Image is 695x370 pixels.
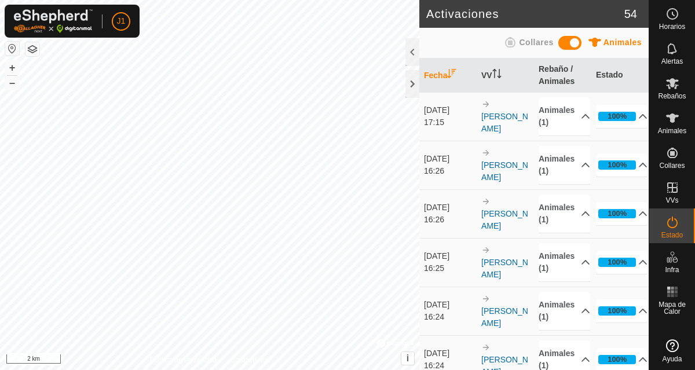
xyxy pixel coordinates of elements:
[663,356,682,362] span: Ayuda
[424,311,475,323] div: 16:24
[591,58,649,93] th: Estado
[481,306,528,328] a: [PERSON_NAME]
[598,306,636,316] div: 100%
[534,58,591,93] th: Rebaño / Animales
[492,71,502,80] p-sorticon: Activar para ordenar
[481,112,528,133] a: [PERSON_NAME]
[5,61,19,75] button: +
[624,5,637,23] span: 54
[519,38,553,47] span: Collares
[424,104,475,116] div: [DATE]
[661,58,683,65] span: Alertas
[652,301,692,315] span: Mapa de Calor
[539,292,590,330] p-accordion-header: Animales (1)
[407,353,409,363] span: i
[659,23,685,30] span: Horarios
[150,355,217,365] a: Política de Privacidad
[424,214,475,226] div: 16:26
[598,209,636,218] div: 100%
[426,7,624,21] h2: Activaciones
[596,251,648,274] p-accordion-header: 100%
[5,76,19,90] button: –
[658,127,686,134] span: Animales
[665,197,678,204] span: VVs
[424,299,475,311] div: [DATE]
[14,9,93,33] img: Logo Gallagher
[481,343,491,352] img: arrow
[231,355,269,365] a: Contáctenos
[424,165,475,177] div: 16:26
[5,42,19,56] button: Restablecer Mapa
[658,93,686,100] span: Rebaños
[598,355,636,364] div: 100%
[424,347,475,360] div: [DATE]
[481,160,528,182] a: [PERSON_NAME]
[539,195,590,233] p-accordion-header: Animales (1)
[424,202,475,214] div: [DATE]
[659,162,685,169] span: Collares
[608,257,627,268] div: 100%
[477,58,534,93] th: VV
[481,246,491,255] img: arrow
[424,250,475,262] div: [DATE]
[596,299,648,323] p-accordion-header: 100%
[608,354,627,365] div: 100%
[424,116,475,129] div: 17:15
[596,202,648,225] p-accordion-header: 100%
[25,42,39,56] button: Capas del Mapa
[661,232,683,239] span: Estado
[481,294,491,303] img: arrow
[424,153,475,165] div: [DATE]
[608,208,627,219] div: 100%
[665,266,679,273] span: Infra
[117,15,126,27] span: J1
[481,100,491,109] img: arrow
[539,146,590,184] p-accordion-header: Animales (1)
[608,305,627,316] div: 100%
[447,71,456,80] p-sorticon: Activar para ordenar
[481,209,528,230] a: [PERSON_NAME]
[596,153,648,177] p-accordion-header: 100%
[539,97,590,135] p-accordion-header: Animales (1)
[419,58,477,93] th: Fecha
[603,38,642,47] span: Animales
[481,258,528,279] a: [PERSON_NAME]
[598,258,636,267] div: 100%
[481,197,491,206] img: arrow
[424,262,475,274] div: 16:25
[539,243,590,281] p-accordion-header: Animales (1)
[401,352,414,365] button: i
[649,335,695,367] a: Ayuda
[598,160,636,170] div: 100%
[596,105,648,128] p-accordion-header: 100%
[481,148,491,157] img: arrow
[608,159,627,170] div: 100%
[608,111,627,122] div: 100%
[598,112,636,121] div: 100%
